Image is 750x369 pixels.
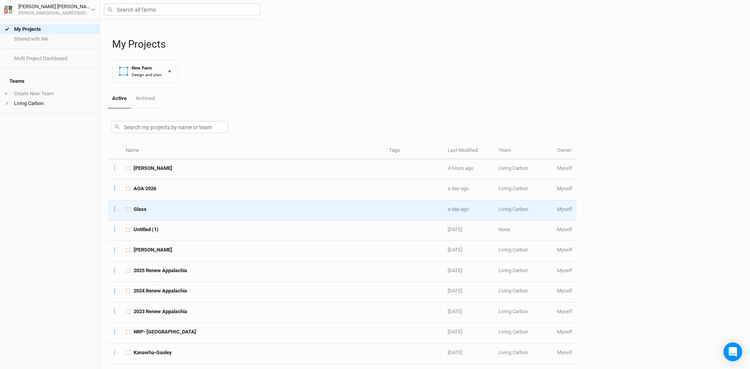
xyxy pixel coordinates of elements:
th: Last Modified [443,143,494,159]
span: Wisniewski [134,246,172,253]
span: Aug 12, 2025 1:35 PM [448,206,469,212]
td: Living Carbon [494,282,553,302]
span: Jul 23, 2025 3:24 PM [448,308,462,314]
div: + [168,67,171,75]
th: Team [494,143,553,159]
span: 2024 Renew Appalachia [134,287,187,294]
input: Search all farms [104,4,260,16]
span: Kanawha-Gauley [134,349,172,356]
span: Jul 23, 2025 3:19 PM [448,329,462,335]
td: Living Carbon [494,200,553,221]
span: 2025 Renew Appalachia [134,267,187,274]
span: andy@livingcarbon.com [557,226,572,232]
td: Living Carbon [494,180,553,200]
span: NRP- Colony Bay [134,328,196,335]
td: Living Carbon [494,241,553,261]
span: 2023 Renew Appalachia [134,308,187,315]
span: Phillips [134,165,172,172]
input: Search my projects by name or team [111,121,228,133]
td: Living Carbon [494,303,553,323]
th: Owner [553,143,577,159]
span: Glass [134,206,146,213]
span: andy@livingcarbon.com [557,329,572,335]
span: Aug 13, 2025 12:28 PM [448,165,473,171]
td: Living Carbon [494,262,553,282]
span: Jul 23, 2025 3:49 PM [448,267,462,273]
div: Design and plan [132,72,162,78]
span: andy@livingcarbon.com [557,288,572,294]
span: Jul 23, 2025 3:14 PM [448,349,462,355]
span: andy@livingcarbon.com [557,247,572,253]
th: Name [121,143,385,159]
span: AOA 2026 [134,185,156,192]
span: + [5,91,7,97]
h1: My Projects [112,38,742,50]
td: Living Carbon [494,344,553,364]
span: andy@livingcarbon.com [557,185,572,191]
span: andy@livingcarbon.com [557,267,572,273]
th: Tags [385,143,443,159]
a: Active [108,89,131,109]
td: Living Carbon [494,159,553,180]
a: Archived [131,89,159,108]
span: Aug 1, 2025 9:10 AM [448,226,462,232]
span: Jul 23, 2025 3:55 PM [448,247,462,253]
span: andy@livingcarbon.com [557,165,572,171]
td: Living Carbon [494,323,553,343]
div: [PERSON_NAME][EMAIL_ADDRESS][DOMAIN_NAME] [18,11,91,16]
div: [PERSON_NAME] [PERSON_NAME] [18,3,91,11]
div: Open Intercom Messenger [723,342,742,361]
span: andy@livingcarbon.com [557,308,572,314]
h4: Teams [5,73,95,89]
span: Aug 12, 2025 4:06 PM [448,185,469,191]
button: [PERSON_NAME] [PERSON_NAME][PERSON_NAME][EMAIL_ADDRESS][DOMAIN_NAME] [4,2,96,16]
span: andy@livingcarbon.com [557,349,572,355]
span: andy@livingcarbon.com [557,206,572,212]
td: None [494,221,553,241]
span: Untitled (1) [134,226,159,233]
button: New FarmDesign and plan+ [112,60,178,83]
span: Jul 23, 2025 3:27 PM [448,288,462,294]
div: New Farm [132,65,162,71]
